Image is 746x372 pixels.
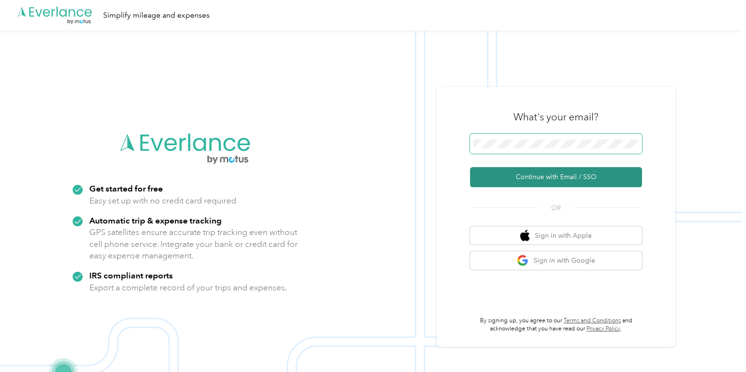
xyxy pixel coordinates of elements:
[520,230,530,242] img: apple logo
[513,110,598,124] h3: What's your email?
[517,255,529,266] img: google logo
[89,183,163,193] strong: Get started for free
[470,317,642,333] p: By signing up, you agree to our and acknowledge that you have read our .
[693,319,746,372] iframe: Everlance-gr Chat Button Frame
[539,203,573,213] span: OR
[89,270,173,280] strong: IRS compliant reports
[564,317,621,324] a: Terms and Conditions
[470,226,642,245] button: apple logoSign in with Apple
[586,325,620,332] a: Privacy Policy
[89,195,236,207] p: Easy set up with no credit card required
[89,226,298,262] p: GPS satellites ensure accurate trip tracking even without cell phone service. Integrate your bank...
[103,10,210,21] div: Simplify mileage and expenses
[89,215,222,225] strong: Automatic trip & expense tracking
[470,251,642,270] button: google logoSign in with Google
[89,282,287,294] p: Export a complete record of your trips and expenses.
[470,167,642,187] button: Continue with Email / SSO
